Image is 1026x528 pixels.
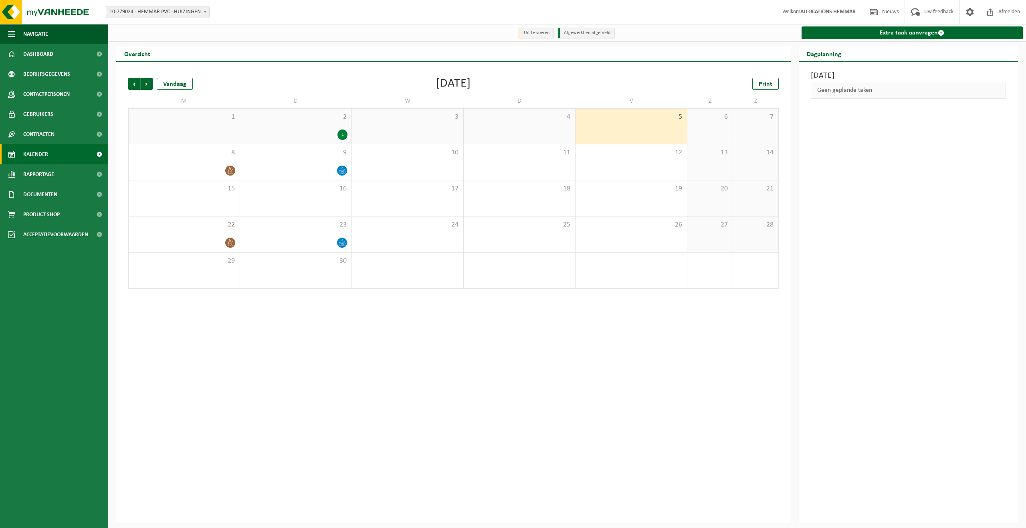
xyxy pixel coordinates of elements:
span: 20 [691,184,729,193]
span: Product Shop [23,204,60,225]
td: D [464,94,576,108]
span: 14 [737,148,774,157]
span: 7 [737,113,774,121]
span: Kalender [23,144,48,164]
span: 27 [691,221,729,229]
span: 16 [244,184,347,193]
span: Contactpersonen [23,84,70,104]
span: 1 [133,113,236,121]
span: 15 [133,184,236,193]
span: 22 [133,221,236,229]
td: M [128,94,240,108]
span: 18 [468,184,571,193]
td: Z [733,94,779,108]
span: 10-779024 - HEMMAR PVC - HUIZINGEN [106,6,210,18]
span: Print [759,81,772,87]
td: Z [687,94,733,108]
strong: ALLOCATIONS HEMMAR [800,9,856,15]
span: Bedrijfsgegevens [23,64,70,84]
span: 25 [468,221,571,229]
div: Vandaag [157,78,193,90]
span: 10 [356,148,459,157]
span: Navigatie [23,24,48,44]
span: Rapportage [23,164,54,184]
span: 28 [737,221,774,229]
span: 9 [244,148,347,157]
span: 21 [737,184,774,193]
span: 29 [133,257,236,265]
span: 2 [244,113,347,121]
span: 24 [356,221,459,229]
span: Volgende [141,78,153,90]
td: V [576,94,687,108]
span: 26 [580,221,683,229]
span: 12 [580,148,683,157]
li: Uit te voeren [518,28,554,38]
span: Contracten [23,124,55,144]
span: 4 [468,113,571,121]
span: 17 [356,184,459,193]
span: Dashboard [23,44,53,64]
span: 11 [468,148,571,157]
div: 1 [337,129,347,140]
td: W [352,94,464,108]
span: 3 [356,113,459,121]
span: 6 [691,113,729,121]
span: 13 [691,148,729,157]
span: 5 [580,113,683,121]
span: Documenten [23,184,57,204]
li: Afgewerkt en afgemeld [558,28,615,38]
span: 8 [133,148,236,157]
span: 10-779024 - HEMMAR PVC - HUIZINGEN [106,6,209,18]
div: [DATE] [436,78,471,90]
a: Print [752,78,779,90]
span: 30 [244,257,347,265]
h3: [DATE] [811,70,1006,82]
span: Vorige [128,78,140,90]
span: 23 [244,221,347,229]
h2: Overzicht [116,46,158,61]
h2: Dagplanning [799,46,849,61]
div: Geen geplande taken [811,82,1006,99]
span: Acceptatievoorwaarden [23,225,88,245]
a: Extra taak aanvragen [802,26,1023,39]
span: 19 [580,184,683,193]
span: Gebruikers [23,104,53,124]
td: D [240,94,352,108]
